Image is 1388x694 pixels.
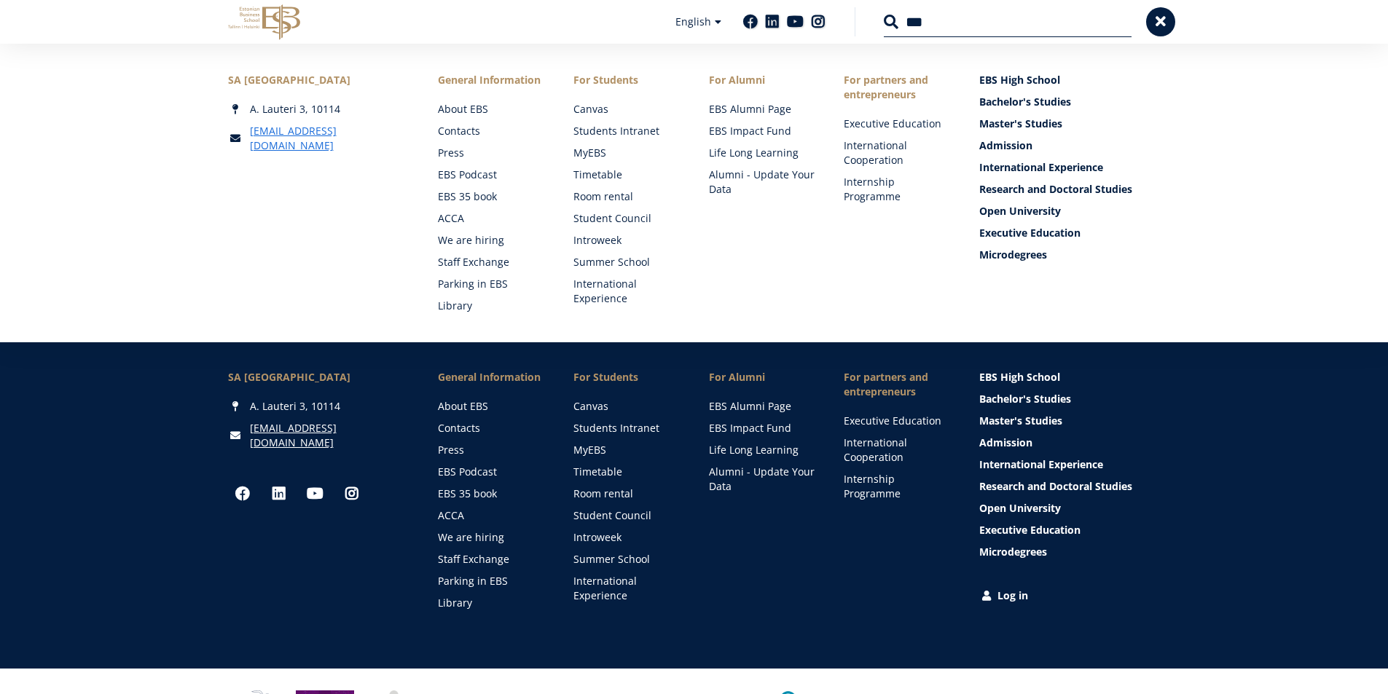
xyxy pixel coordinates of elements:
a: Summer School [573,552,680,567]
a: Student Council [573,211,680,226]
a: Canvas [573,399,680,414]
a: Open University [979,204,1161,218]
a: Linkedin [765,15,780,29]
a: Library [438,299,544,313]
a: Alumni - Update Your Data [709,465,815,494]
a: [EMAIL_ADDRESS][DOMAIN_NAME] [250,124,409,153]
a: Bachelor's Studies [979,95,1161,109]
a: About EBS [438,399,544,414]
a: Timetable [573,167,680,182]
a: Contacts [438,421,544,435]
a: Executive Education [844,414,950,428]
a: Parking in EBS [438,277,544,291]
a: Master's Studies [979,414,1161,428]
a: Summer School [573,255,680,269]
a: EBS Alumni Page [709,102,815,117]
a: Contacts [438,124,544,138]
span: For partners and entrepreneurs [844,73,950,102]
a: Student Council [573,508,680,523]
a: For Students [573,73,680,87]
a: EBS Podcast [438,465,544,479]
a: Instagram [811,15,826,29]
span: For Alumni [709,370,815,385]
a: ACCA [438,211,544,226]
a: Executive Education [844,117,950,131]
a: We are hiring [438,530,544,545]
a: Life Long Learning [709,146,815,160]
a: Library [438,596,544,610]
a: Staff Exchange [438,552,544,567]
a: Research and Doctoral Studies [979,182,1161,197]
a: Linkedin [264,479,294,508]
a: Microdegrees [979,545,1161,559]
a: Timetable [573,465,680,479]
a: Parking in EBS [438,574,544,588]
a: Log in [979,588,1161,603]
a: Facebook [228,479,257,508]
a: Admission [979,138,1161,153]
a: Bachelor's Studies [979,392,1161,406]
div: A. Lauteri 3, 10114 [228,102,409,117]
a: Internship Programme [844,472,950,501]
a: For Students [573,370,680,385]
a: EBS Podcast [438,167,544,182]
a: Facebook [743,15,758,29]
a: International Cooperation [844,138,950,167]
a: Admission [979,435,1161,450]
a: Internship Programme [844,175,950,204]
a: International Experience [979,160,1161,175]
a: Alumni - Update Your Data [709,167,815,197]
span: For Alumni [709,73,815,87]
a: Press [438,443,544,457]
a: Canvas [573,102,680,117]
span: General Information [438,370,544,385]
a: Open University [979,501,1161,516]
span: For partners and entrepreneurs [844,370,950,399]
a: Staff Exchange [438,255,544,269]
div: A. Lauteri 3, 10114 [228,399,409,414]
a: International Experience [573,574,680,603]
a: EBS Impact Fund [709,421,815,435]
a: Youtube [787,15,804,29]
a: Room rental [573,486,680,501]
a: International Cooperation [844,435,950,465]
a: Press [438,146,544,160]
a: We are hiring [438,233,544,248]
a: International Experience [979,457,1161,472]
a: MyEBS [573,146,680,160]
div: SA [GEOGRAPHIC_DATA] [228,370,409,385]
a: EBS High School [979,370,1161,385]
a: EBS High School [979,73,1161,87]
div: SA [GEOGRAPHIC_DATA] [228,73,409,87]
a: Executive Education [979,523,1161,537]
a: About EBS [438,102,544,117]
a: Room rental [573,189,680,204]
a: [EMAIL_ADDRESS][DOMAIN_NAME] [250,421,409,450]
a: International Experience [573,277,680,306]
a: Instagram [337,479,366,508]
a: MyEBS [573,443,680,457]
a: Students Intranet [573,421,680,435]
a: Microdegrees [979,248,1161,262]
a: EBS 35 book [438,189,544,204]
a: ACCA [438,508,544,523]
a: EBS Impact Fund [709,124,815,138]
a: Introweek [573,530,680,545]
a: Students Intranet [573,124,680,138]
a: Life Long Learning [709,443,815,457]
a: Executive Education [979,226,1161,240]
a: Introweek [573,233,680,248]
a: EBS Alumni Page [709,399,815,414]
a: EBS 35 book [438,486,544,501]
span: General Information [438,73,544,87]
a: Youtube [301,479,330,508]
a: Research and Doctoral Studies [979,479,1161,494]
a: Master's Studies [979,117,1161,131]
